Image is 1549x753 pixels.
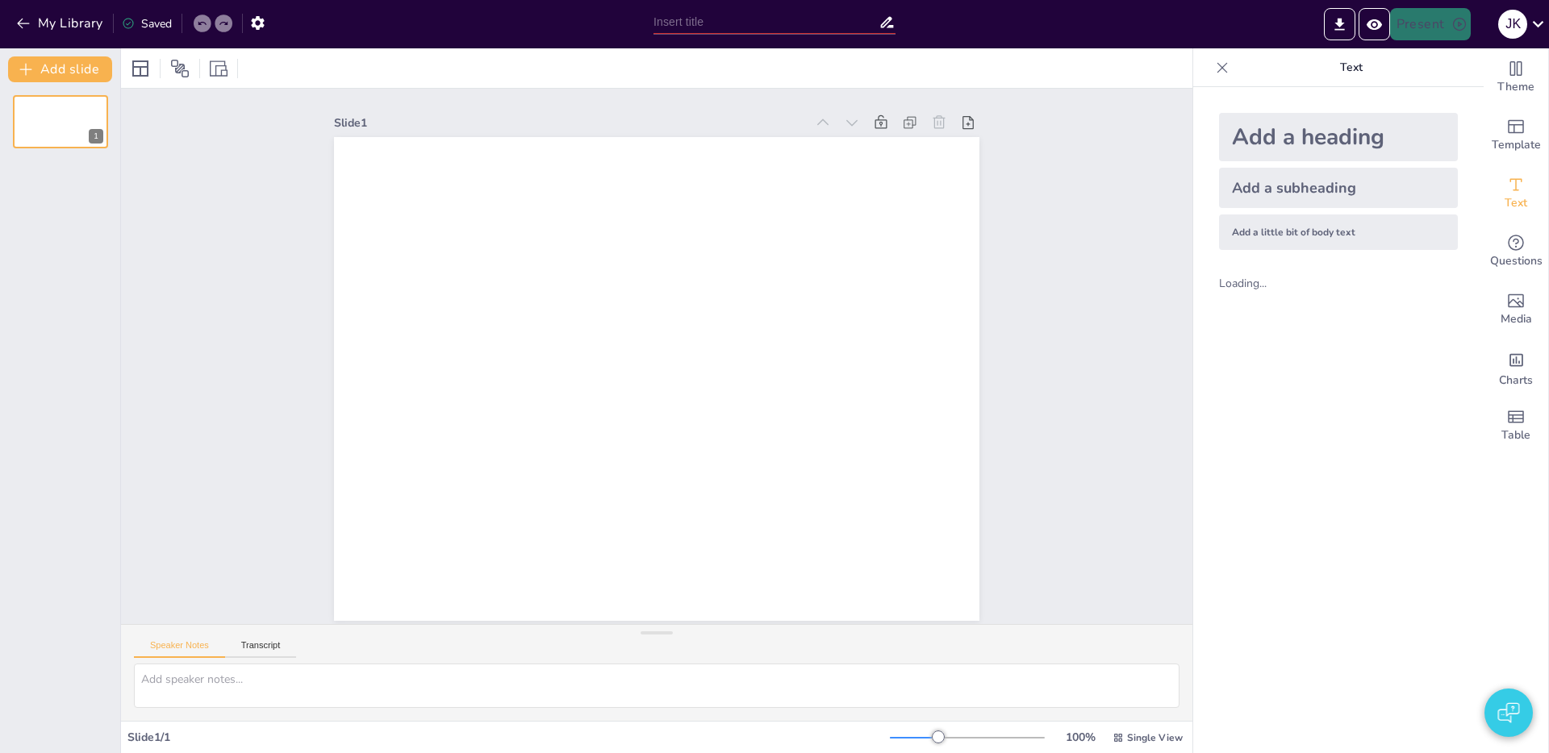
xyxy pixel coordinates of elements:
[170,59,190,78] span: Position
[12,10,110,36] button: My Library
[1490,252,1543,270] span: Questions
[207,56,231,81] div: Resize presentation
[1501,310,1532,328] span: Media
[1492,136,1541,154] span: Template
[1061,730,1100,745] div: 100 %
[334,115,805,131] div: Slide 1
[1219,214,1458,250] div: Add a little bit of body text
[1484,281,1548,339] div: Add images, graphics, shapes or video
[1219,168,1458,208] div: Add a subheading
[1501,426,1530,444] span: Table
[127,56,153,81] div: Layout
[1499,372,1533,389] span: Charts
[134,640,225,658] button: Speaker Notes
[1484,339,1548,397] div: Add charts and graphs
[1484,164,1548,223] div: Add text boxes
[122,16,172,31] div: Saved
[89,129,103,144] div: 1
[1497,78,1534,96] span: Theme
[1219,276,1294,291] div: Loading...
[1484,223,1548,281] div: Get real-time input from your audience
[1484,48,1548,106] div: Change the overall theme
[1324,8,1355,40] button: Export to PowerPoint
[1484,397,1548,455] div: Add a table
[1484,106,1548,164] div: Add ready made slides
[653,10,879,34] input: Insert title
[1359,8,1390,40] button: Preview Presentation
[1390,8,1471,40] button: Present
[1235,48,1468,87] p: Text
[13,95,108,148] div: 1
[1498,10,1527,39] div: J K
[8,56,112,82] button: Add slide
[1505,194,1527,212] span: Text
[1498,8,1527,40] button: J K
[225,640,297,658] button: Transcript
[1219,113,1458,161] div: Add a heading
[1127,731,1183,744] span: Single View
[127,730,890,745] div: Slide 1 / 1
